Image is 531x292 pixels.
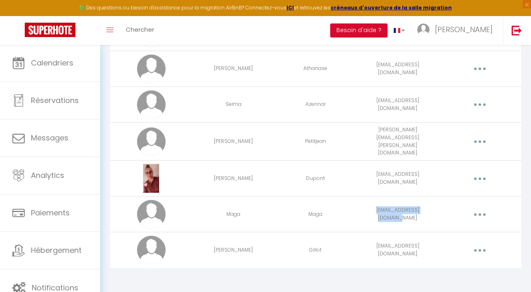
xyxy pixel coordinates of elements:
[192,196,274,232] td: Maga
[331,4,452,11] a: créneaux d'ouverture de la salle migration
[7,3,31,28] button: Ouvrir le widget de chat LiveChat
[31,133,68,143] span: Messages
[120,16,160,45] a: Chercher
[512,25,522,35] img: logout
[275,122,357,160] td: Petitjean
[137,200,166,229] img: avatar.png
[137,90,166,119] img: avatar.png
[31,245,82,255] span: Hébergement
[417,23,430,36] img: ...
[126,25,154,34] span: Chercher
[357,122,439,160] td: [PERSON_NAME][EMAIL_ADDRESS][PERSON_NAME][DOMAIN_NAME]
[31,170,64,180] span: Analytics
[25,23,75,37] img: Super Booking
[192,161,274,196] td: [PERSON_NAME]
[192,51,274,86] td: [PERSON_NAME]
[137,127,166,156] img: avatar.png
[137,54,166,83] img: avatar.png
[275,51,357,86] td: Athanase
[192,86,274,122] td: Selma
[330,23,388,37] button: Besoin d'aide ?
[31,208,70,218] span: Paiements
[357,196,439,232] td: [EMAIL_ADDRESS][DOMAIN_NAME]
[31,95,79,105] span: Réservations
[411,16,503,45] a: ... [PERSON_NAME]
[357,232,439,268] td: [EMAIL_ADDRESS][DOMAIN_NAME]
[287,4,294,11] a: ICI
[357,51,439,86] td: [EMAIL_ADDRESS][DOMAIN_NAME]
[275,196,357,232] td: Maga
[192,122,274,160] td: [PERSON_NAME]
[275,86,357,122] td: Azennar
[435,24,493,35] span: [PERSON_NAME]
[192,232,274,268] td: [PERSON_NAME]
[275,161,357,196] td: Dupont
[137,236,166,264] img: avatar.png
[357,161,439,196] td: [EMAIL_ADDRESS][DOMAIN_NAME]
[143,164,159,193] img: 17252756111049.JPG
[357,86,439,122] td: [EMAIL_ADDRESS][DOMAIN_NAME]
[275,232,357,268] td: Gillot
[31,58,73,68] span: Calendriers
